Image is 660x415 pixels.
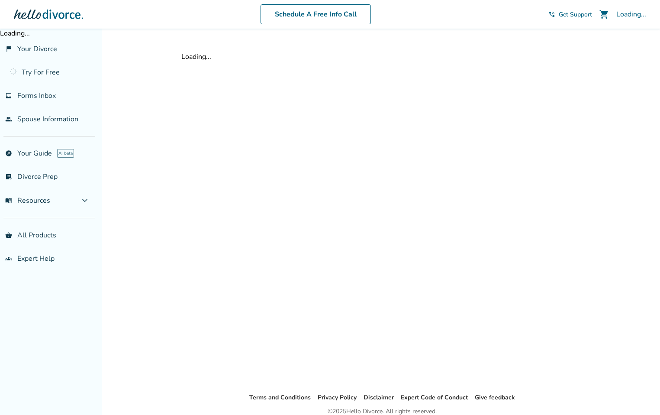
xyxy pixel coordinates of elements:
span: menu_book [5,197,12,204]
span: shopping_basket [5,232,12,239]
span: Resources [5,196,50,205]
li: Give feedback [475,392,515,403]
span: Forms Inbox [17,91,56,101]
li: Disclaimer [364,392,394,403]
span: inbox [5,92,12,99]
a: phone_in_talkGet Support [548,10,592,19]
span: expand_more [80,195,90,206]
a: Terms and Conditions [249,393,311,402]
a: Schedule A Free Info Call [261,4,371,24]
span: explore [5,150,12,157]
span: AI beta [57,149,74,158]
a: Privacy Policy [318,393,357,402]
div: Loading... [181,52,583,62]
span: groups [5,255,12,262]
span: Get Support [559,10,592,19]
span: people [5,116,12,123]
a: Expert Code of Conduct [401,393,468,402]
span: phone_in_talk [548,11,555,18]
div: Loading... [616,10,646,19]
span: list_alt_check [5,173,12,180]
span: shopping_cart [599,9,609,19]
span: flag_2 [5,45,12,52]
